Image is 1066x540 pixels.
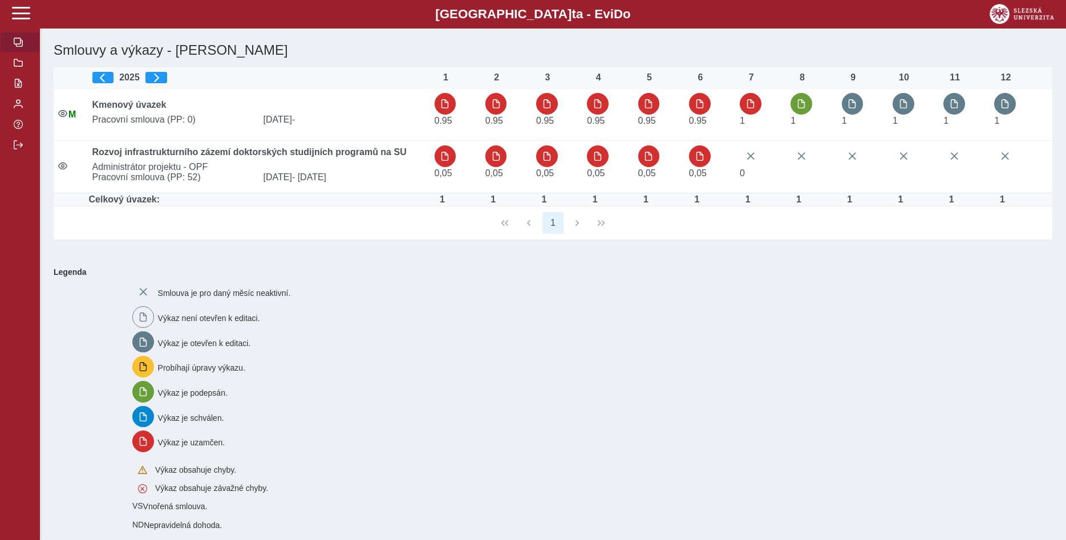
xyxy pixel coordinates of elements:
[88,193,430,206] td: Celkový úvazek:
[485,116,503,125] span: Úvazek : 7,6 h / den. 38 h / týden.
[787,194,810,205] div: Úvazek : 8 h / den. 40 h / týden.
[740,116,745,125] span: Úvazek : 8 h / den. 40 h / týden.
[158,363,245,372] span: Probíhají úpravy výkazu.
[536,168,554,178] span: Úvazek : 0,4 h / den. 2 h / týden.
[842,72,865,83] div: 9
[158,413,224,422] span: Výkaz je schválen.
[34,7,1032,22] b: [GEOGRAPHIC_DATA] a - Evi
[638,116,656,125] span: Úvazek : 7,6 h / den. 38 h / týden.
[158,338,251,347] span: Výkaz je otevřen k editaci.
[838,194,861,205] div: Úvazek : 8 h / den. 40 h / týden.
[58,161,67,170] i: Smlouva je aktivní
[259,172,430,182] span: [DATE]
[740,72,763,83] div: 7
[158,289,291,298] span: Smlouva je pro daný měsíc neaktivní.
[943,72,966,83] div: 11
[943,116,949,125] span: Úvazek : 8 h / den. 40 h / týden.
[431,194,454,205] div: Úvazek : 8 h / den. 40 h / týden.
[132,501,143,510] span: Smlouva vnořená do kmene
[92,147,407,157] b: Rozvoj infrastrukturního zázemí doktorských studijních programů na SU
[994,116,999,125] span: Úvazek : 8 h / den. 40 h / týden.
[571,7,575,21] span: t
[88,172,259,182] span: Pracovní smlouva (PP: 52)
[485,72,508,83] div: 2
[482,194,505,205] div: Úvazek : 8 h / den. 40 h / týden.
[842,116,847,125] span: Úvazek : 8 h / den. 40 h / týden.
[689,168,707,178] span: Úvazek : 0,4 h / den. 2 h / týden.
[155,484,268,493] span: Výkaz obsahuje závažné chyby.
[259,115,430,125] span: [DATE]
[88,115,259,125] span: Pracovní smlouva (PP: 0)
[92,72,425,83] div: 2025
[638,72,661,83] div: 5
[435,72,457,83] div: 1
[740,168,745,178] span: Úvazek :
[689,116,707,125] span: Úvazek : 7,6 h / den. 38 h / týden.
[292,115,295,124] span: -
[155,465,236,474] span: Výkaz obsahuje chyby.
[88,162,430,172] span: Administrátor projektu - OPF
[583,194,606,205] div: Úvazek : 8 h / den. 40 h / týden.
[893,116,898,125] span: Úvazek : 8 h / den. 40 h / týden.
[49,38,889,63] h1: Smlouvy a výkazy - [PERSON_NAME]
[614,7,623,21] span: D
[587,116,605,125] span: Úvazek : 7,6 h / den. 38 h / týden.
[292,172,326,182] span: - [DATE]
[158,438,225,447] span: Výkaz je uzamčen.
[533,194,556,205] div: Úvazek : 8 h / den. 40 h / týden.
[144,521,222,530] span: Nepravidelná dohoda.
[889,194,912,205] div: Úvazek : 8 h / den. 40 h / týden.
[635,194,658,205] div: Úvazek : 8 h / den. 40 h / týden.
[893,72,915,83] div: 10
[158,388,228,397] span: Výkaz je podepsán.
[686,194,708,205] div: Úvazek : 8 h / den. 40 h / týden.
[638,168,656,178] span: Úvazek : 0,4 h / den. 2 h / týden.
[58,109,67,118] i: Smlouva je aktivní
[536,116,554,125] span: Úvazek : 7,6 h / den. 38 h / týden.
[990,4,1054,24] img: logo_web_su.png
[49,263,1048,281] b: Legenda
[435,116,452,125] span: Úvazek : 7,6 h / den. 38 h / týden.
[791,116,796,125] span: Úvazek : 8 h / den. 40 h / týden.
[435,168,452,178] span: Úvazek : 0,4 h / den. 2 h / týden.
[143,502,208,511] span: Vnořená smlouva.
[994,72,1017,83] div: 12
[587,72,610,83] div: 4
[991,194,1014,205] div: Úvazek : 8 h / den. 40 h / týden.
[542,212,564,234] button: 1
[132,520,144,529] span: Smlouva vnořená do kmene
[791,72,813,83] div: 8
[485,168,503,178] span: Úvazek : 0,4 h / den. 2 h / týden.
[158,314,260,323] span: Výkaz není otevřen k editaci.
[68,109,76,119] span: Údaje souhlasí s údaji v Magionu
[736,194,759,205] div: Úvazek : 8 h / den. 40 h / týden.
[940,194,963,205] div: Úvazek : 8 h / den. 40 h / týden.
[92,100,167,109] b: Kmenový úvazek
[623,7,631,21] span: o
[536,72,559,83] div: 3
[689,72,712,83] div: 6
[587,168,605,178] span: Úvazek : 0,4 h / den. 2 h / týden.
